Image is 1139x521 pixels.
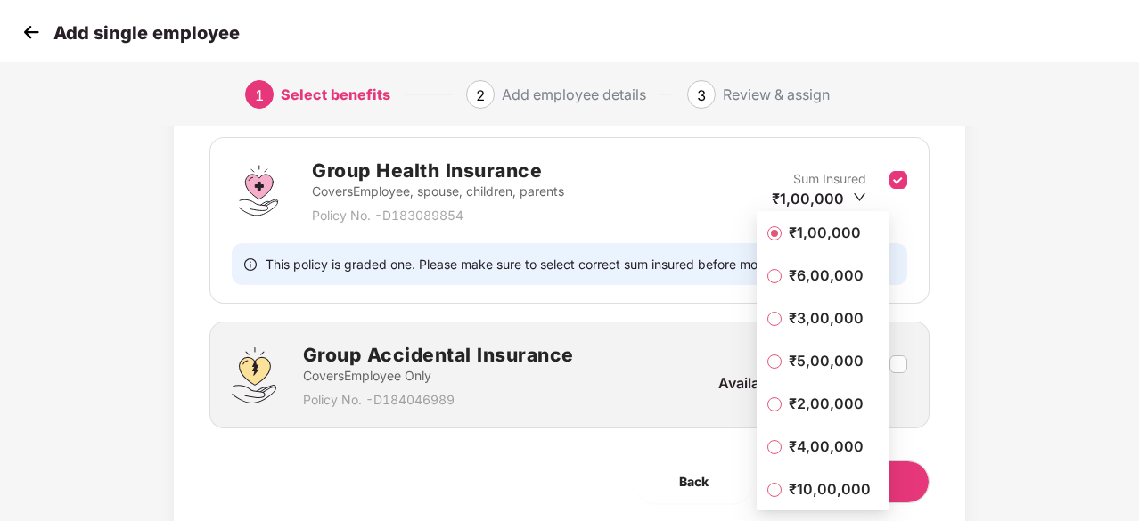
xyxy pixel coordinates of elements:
[793,169,866,189] p: Sum Insured
[635,460,753,503] button: Back
[853,191,866,204] span: down
[312,182,564,201] p: Covers Employee, spouse, children, parents
[502,80,646,109] div: Add employee details
[232,347,275,403] img: svg+xml;base64,PHN2ZyB4bWxucz0iaHR0cDovL3d3dy53My5vcmcvMjAwMC9zdmciIHdpZHRoPSI0OS4zMjEiIGhlaWdodD...
[255,86,264,104] span: 1
[723,80,830,109] div: Review & assign
[281,80,390,109] div: Select benefits
[232,164,285,217] img: svg+xml;base64,PHN2ZyBpZD0iR3JvdXBfSGVhbHRoX0luc3VyYW5jZSIgZGF0YS1uYW1lPSJHcm91cCBIZWFsdGggSW5zdX...
[476,86,485,104] span: 2
[782,265,871,285] span: ₹6,00,000
[312,156,564,185] h2: Group Health Insurance
[782,479,878,499] span: ₹10,00,000
[782,436,871,456] span: ₹4,00,000
[782,351,871,370] span: ₹5,00,000
[679,472,709,492] span: Back
[266,256,826,273] span: This policy is graded one. Please make sure to select correct sum insured before moving ahead.
[782,394,871,413] span: ₹2,00,000
[772,189,866,208] div: ₹1,00,000
[312,206,564,225] p: Policy No. - D183089854
[53,22,240,44] p: Add single employee
[718,373,866,393] div: Available Grade(s)
[303,340,574,370] h2: Group Accidental Insurance
[697,86,706,104] span: 3
[244,256,257,273] span: info-circle
[782,223,868,242] span: ₹1,00,000
[782,308,871,328] span: ₹3,00,000
[18,19,45,45] img: svg+xml;base64,PHN2ZyB4bWxucz0iaHR0cDovL3d3dy53My5vcmcvMjAwMC9zdmciIHdpZHRoPSIzMCIgaGVpZ2h0PSIzMC...
[303,390,574,410] p: Policy No. - D184046989
[303,366,574,386] p: Covers Employee Only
